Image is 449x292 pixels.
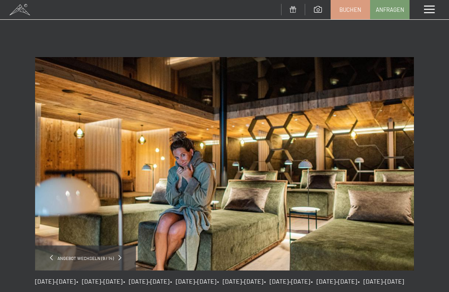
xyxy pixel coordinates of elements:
[76,278,122,285] span: • [DATE]–[DATE]
[339,6,361,14] span: Buchen
[170,278,216,285] span: • [DATE]–[DATE]
[53,255,118,261] span: Angebot wechseln (9 / 14)
[123,278,169,285] span: • [DATE]–[DATE]
[331,0,370,19] a: Buchen
[311,278,357,285] span: • [DATE]–[DATE]
[376,6,404,14] span: Anfragen
[371,0,409,19] a: Anfragen
[358,278,404,285] span: • [DATE]–[DATE]
[264,278,310,285] span: • [DATE]–[DATE]
[217,278,263,285] span: • [DATE]–[DATE]
[35,57,414,270] img: 7=6 Spezial Angebot
[35,278,75,285] span: [DATE]–[DATE]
